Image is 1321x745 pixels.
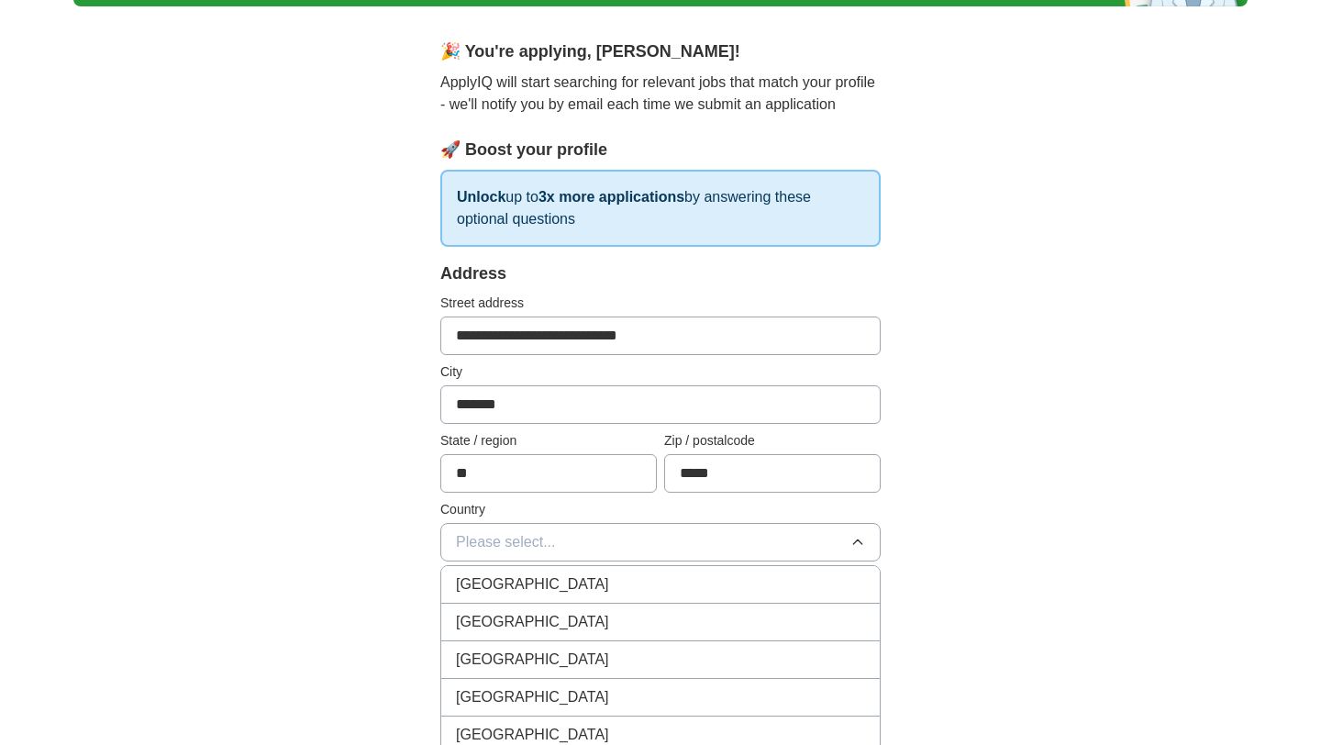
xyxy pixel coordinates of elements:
span: [GEOGRAPHIC_DATA] [456,573,609,595]
span: [GEOGRAPHIC_DATA] [456,649,609,671]
div: Address [440,261,881,286]
strong: 3x more applications [538,189,684,205]
label: State / region [440,431,657,450]
button: Please select... [440,523,881,562]
label: Zip / postalcode [664,431,881,450]
span: [GEOGRAPHIC_DATA] [456,611,609,633]
p: up to by answering these optional questions [440,170,881,247]
strong: Unlock [457,189,505,205]
div: 🚀 Boost your profile [440,138,881,162]
label: City [440,362,881,382]
span: [GEOGRAPHIC_DATA] [456,686,609,708]
label: Street address [440,294,881,313]
p: ApplyIQ will start searching for relevant jobs that match your profile - we'll notify you by emai... [440,72,881,116]
label: Country [440,500,881,519]
div: 🎉 You're applying , [PERSON_NAME] ! [440,39,881,64]
span: Please select... [456,531,556,553]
